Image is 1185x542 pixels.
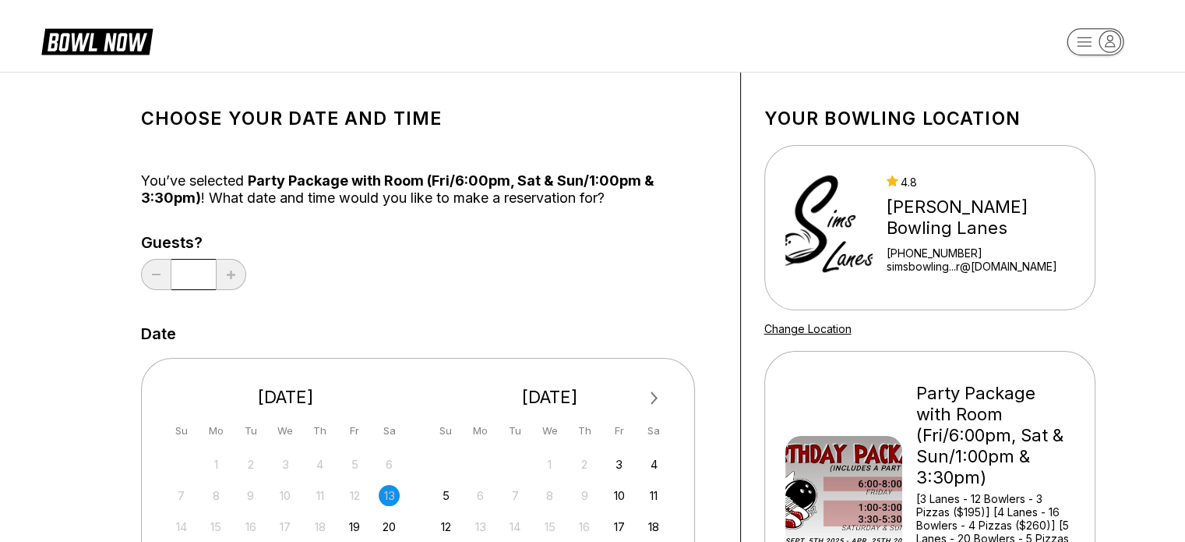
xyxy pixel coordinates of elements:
div: Not available Friday, September 5th, 2025 [344,454,365,475]
div: [DATE] [165,387,407,408]
a: Change Location [764,322,852,335]
div: We [275,420,296,441]
h1: Your bowling location [764,108,1095,129]
div: Not available Tuesday, October 14th, 2025 [505,516,526,537]
div: Not available Wednesday, October 8th, 2025 [539,485,560,506]
div: Choose Sunday, October 12th, 2025 [436,516,457,537]
div: Not available Thursday, September 18th, 2025 [309,516,330,537]
div: We [539,420,560,441]
div: Su [436,420,457,441]
div: Th [309,420,330,441]
label: Guests? [141,234,246,251]
div: Not available Thursday, October 16th, 2025 [574,516,595,537]
h1: Choose your Date and time [141,108,717,129]
div: Not available Thursday, September 4th, 2025 [309,454,330,475]
div: Not available Wednesday, September 17th, 2025 [275,516,296,537]
div: Choose Saturday, October 4th, 2025 [644,454,665,475]
div: Choose Friday, October 3rd, 2025 [608,454,630,475]
div: Party Package with Room (Fri/6:00pm, Sat & Sun/1:00pm & 3:30pm) [916,383,1074,488]
div: Not available Wednesday, September 3rd, 2025 [275,454,296,475]
img: Sims Bowling Lanes [785,169,873,286]
div: You’ve selected ! What date and time would you like to make a reservation for? [141,172,717,207]
div: Tu [505,420,526,441]
div: Fr [608,420,630,441]
div: Fr [344,420,365,441]
div: Mo [206,420,227,441]
div: Not available Sunday, September 7th, 2025 [171,485,192,506]
div: [PERSON_NAME] Bowling Lanes [887,197,1087,239]
div: Not available Monday, October 13th, 2025 [470,516,491,537]
div: Not available Wednesday, October 15th, 2025 [539,516,560,537]
label: Date [141,325,176,342]
div: Choose Friday, October 17th, 2025 [608,516,630,537]
div: Not available Friday, September 12th, 2025 [344,485,365,506]
div: Choose Friday, October 10th, 2025 [608,485,630,506]
div: [PHONE_NUMBER] [887,246,1087,260]
button: Next Month [642,386,667,411]
div: 4.8 [887,175,1087,189]
div: Not available Thursday, October 9th, 2025 [574,485,595,506]
div: Not available Monday, September 8th, 2025 [206,485,227,506]
div: Not available Tuesday, October 7th, 2025 [505,485,526,506]
a: simsbowling...r@[DOMAIN_NAME] [887,260,1087,273]
div: Mo [470,420,491,441]
div: Choose Saturday, October 11th, 2025 [644,485,665,506]
div: Not available Tuesday, September 9th, 2025 [240,485,261,506]
div: Sa [644,420,665,441]
div: Su [171,420,192,441]
div: Choose Sunday, October 5th, 2025 [436,485,457,506]
div: Not available Thursday, September 11th, 2025 [309,485,330,506]
div: Not available Thursday, October 2nd, 2025 [574,454,595,475]
div: Not available Saturday, September 13th, 2025 [379,485,400,506]
div: Not available Tuesday, September 16th, 2025 [240,516,261,537]
div: Not available Tuesday, September 2nd, 2025 [240,454,261,475]
div: Not available Sunday, September 14th, 2025 [171,516,192,537]
div: [DATE] [429,387,671,408]
div: Tu [240,420,261,441]
div: Sa [379,420,400,441]
div: Not available Monday, September 1st, 2025 [206,454,227,475]
div: Not available Monday, September 15th, 2025 [206,516,227,537]
div: Not available Monday, October 6th, 2025 [470,485,491,506]
div: Not available Wednesday, October 1st, 2025 [539,454,560,475]
div: Not available Saturday, September 6th, 2025 [379,454,400,475]
div: Th [574,420,595,441]
div: Choose Saturday, September 20th, 2025 [379,516,400,537]
div: Not available Wednesday, September 10th, 2025 [275,485,296,506]
span: Party Package with Room (Fri/6:00pm, Sat & Sun/1:00pm & 3:30pm) [141,172,654,206]
div: Choose Saturday, October 18th, 2025 [644,516,665,537]
div: Choose Friday, September 19th, 2025 [344,516,365,537]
